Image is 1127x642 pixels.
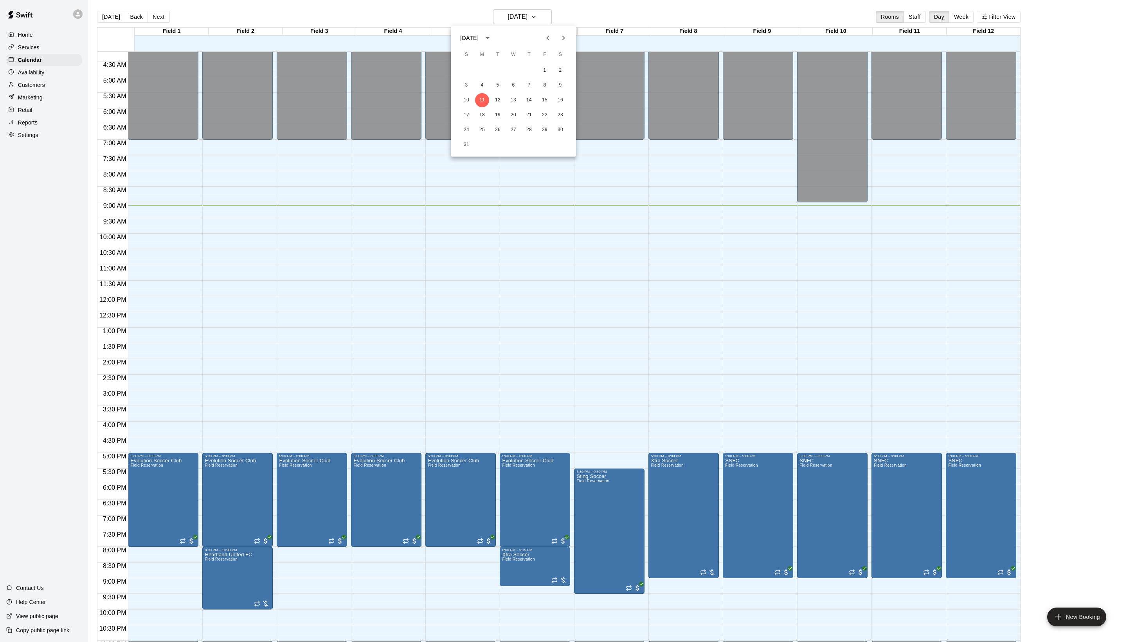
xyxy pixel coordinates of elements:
[506,108,520,122] button: 20
[459,93,473,107] button: 10
[475,78,489,92] button: 4
[491,47,505,63] span: Tuesday
[506,47,520,63] span: Wednesday
[459,47,473,63] span: Sunday
[538,63,552,78] button: 1
[522,47,536,63] span: Thursday
[491,78,505,92] button: 5
[553,78,567,92] button: 9
[460,34,479,42] div: [DATE]
[459,123,473,137] button: 24
[553,47,567,63] span: Saturday
[553,123,567,137] button: 30
[459,78,473,92] button: 3
[522,93,536,107] button: 14
[540,30,556,46] button: Previous month
[475,93,489,107] button: 11
[491,108,505,122] button: 19
[475,108,489,122] button: 18
[475,123,489,137] button: 25
[553,63,567,78] button: 2
[506,123,520,137] button: 27
[538,123,552,137] button: 29
[459,108,473,122] button: 17
[538,108,552,122] button: 22
[538,78,552,92] button: 8
[506,93,520,107] button: 13
[522,78,536,92] button: 7
[481,31,494,45] button: calendar view is open, switch to year view
[553,108,567,122] button: 23
[459,138,473,152] button: 31
[522,108,536,122] button: 21
[538,93,552,107] button: 15
[475,47,489,63] span: Monday
[491,123,505,137] button: 26
[506,78,520,92] button: 6
[553,93,567,107] button: 16
[491,93,505,107] button: 12
[556,30,571,46] button: Next month
[538,47,552,63] span: Friday
[522,123,536,137] button: 28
